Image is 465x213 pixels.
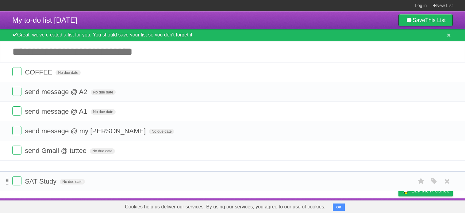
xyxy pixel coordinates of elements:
span: No due date [91,109,116,115]
span: COFFEE [25,68,54,76]
span: My to-do list [DATE] [12,16,77,24]
label: Done [12,146,21,155]
span: No due date [149,129,174,134]
span: No due date [91,89,116,95]
span: No due date [60,179,85,184]
span: send message @ A1 [25,108,89,115]
a: Privacy [390,200,406,211]
span: send message @ A2 [25,88,89,96]
label: Star task [415,176,427,186]
b: This List [425,17,446,23]
label: Done [12,176,21,185]
span: No due date [56,70,80,75]
a: Terms [370,200,383,211]
span: No due date [90,148,115,154]
label: Done [12,87,21,96]
a: Suggest a feature [414,200,453,211]
label: Done [12,67,21,76]
label: Done [12,106,21,116]
button: OK [333,203,345,211]
span: send Gmail @ tuttee [25,147,88,154]
span: Buy me a coffee [411,185,450,196]
span: SAT Study [25,177,58,185]
span: Cookies help us deliver our services. By using our services, you agree to our use of cookies. [119,201,332,213]
a: SaveThis List [398,14,453,26]
label: Done [12,126,21,135]
a: Developers [337,200,362,211]
a: About [317,200,330,211]
span: send message @ my [PERSON_NAME] [25,127,147,135]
